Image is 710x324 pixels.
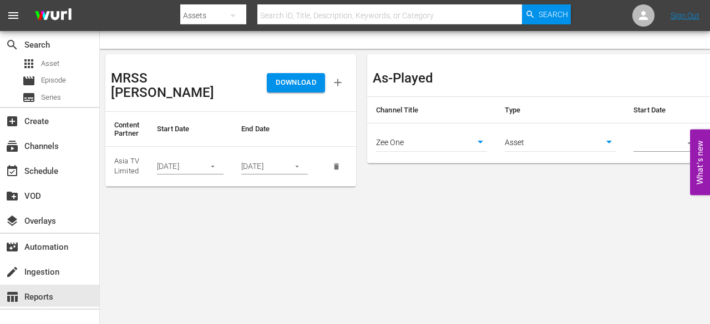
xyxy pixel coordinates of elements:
th: Start Date [625,97,709,124]
a: Sign Out [671,11,699,20]
span: Episode [22,74,35,88]
span: Search [6,38,19,52]
span: Channels [6,140,19,153]
th: Start Date [148,112,232,147]
span: Series [41,92,61,103]
span: Reports [6,290,19,304]
span: VOD [6,189,19,203]
span: Series [22,91,35,104]
span: Asset [41,58,59,69]
span: DOWNLOAD [276,76,316,89]
div: Asset [505,135,616,152]
h3: MRSS [PERSON_NAME] [111,71,231,100]
th: End Date [232,112,317,147]
img: ans4CAIJ8jUAAAAAAAAAAAAAAAAAAAAAAAAgQb4GAAAAAAAAAAAAAAAAAAAAAAAAJMjXAAAAAAAAAAAAAAAAAAAAAAAAgAT5G... [27,3,80,29]
td: Asia TV Limited [105,146,148,186]
span: menu [7,9,20,22]
span: Asset [22,57,35,70]
span: Schedule [6,164,19,178]
th: Content Partner [105,112,148,147]
span: Ingestion [6,265,19,279]
th: Channel Title [367,97,496,124]
button: Search [522,4,571,24]
span: Overlays [6,214,19,228]
button: DOWNLOAD [267,73,325,92]
th: Type [496,97,625,124]
span: Episode [41,75,66,86]
button: Open Feedback Widget [690,129,710,195]
button: delete [326,156,347,177]
span: Search [539,4,568,24]
div: Zee One [376,135,487,152]
h3: As-Played [373,71,433,85]
span: Create [6,115,19,128]
span: Automation [6,240,19,254]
